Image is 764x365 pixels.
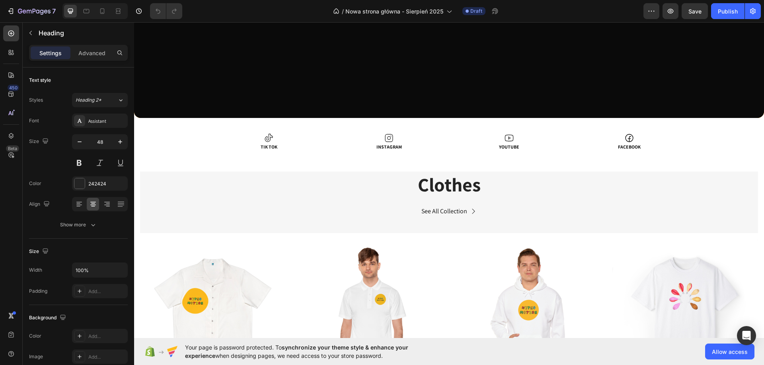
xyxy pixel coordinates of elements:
div: Color [29,180,41,187]
input: Auto [72,263,127,277]
div: Assistant [88,118,126,125]
button: Heading 2* [72,93,128,107]
button: Allow access [705,344,754,359]
div: Background [29,313,68,323]
div: Show more [60,221,97,229]
a: Polo Hypnomotion [164,217,309,363]
a: See All Collection [278,180,352,198]
p: Settings [39,49,62,57]
span: / [342,7,344,15]
div: Open Intercom Messenger [737,326,756,345]
div: Add... [88,333,126,340]
span: Heading 2* [76,97,101,104]
div: Add... [88,288,126,295]
div: 450 [8,85,19,91]
iframe: Design area [134,22,764,338]
div: Publish [718,7,738,15]
h2: FACEBOOK [437,121,554,129]
button: Save [682,3,708,19]
a: Hypno Motion Unisex Hoodie [321,217,467,363]
button: Show more [29,218,128,232]
span: Draft [470,8,482,15]
div: Width [29,267,42,274]
div: Styles [29,97,43,104]
a: Men's Hawaiian Shirt - Hypno Motion [6,217,152,363]
div: Beta [6,145,19,152]
button: 7 [3,3,59,19]
a: Fried Chicken Hypno Motion [478,217,624,363]
div: Font [29,117,39,124]
p: 7 [52,6,56,16]
span: Your page is password protected. To when designing pages, we need access to your store password. [185,343,439,360]
p: Advanced [78,49,105,57]
div: Align [29,199,51,210]
span: Save [688,8,702,15]
button: Publish [711,3,745,19]
div: See All Collection [287,183,333,195]
p: Heading [39,28,125,38]
div: Color [29,332,41,340]
h2: INSTAGRAM [197,121,314,129]
span: Allow access [712,348,748,356]
div: Size [29,136,50,147]
h2: Clothes [6,149,624,176]
h2: YOUTUBE [317,121,434,129]
div: Text style [29,77,51,84]
div: Size [29,246,50,257]
div: Add... [88,353,126,361]
div: 242424 [88,180,126,187]
span: synchronize your theme style & enhance your experience [185,344,408,359]
div: Image [29,353,43,360]
span: Nowa strona główna - Sierpień 2025 [345,7,443,15]
div: Undo/Redo [150,3,182,19]
div: Padding [29,288,47,295]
